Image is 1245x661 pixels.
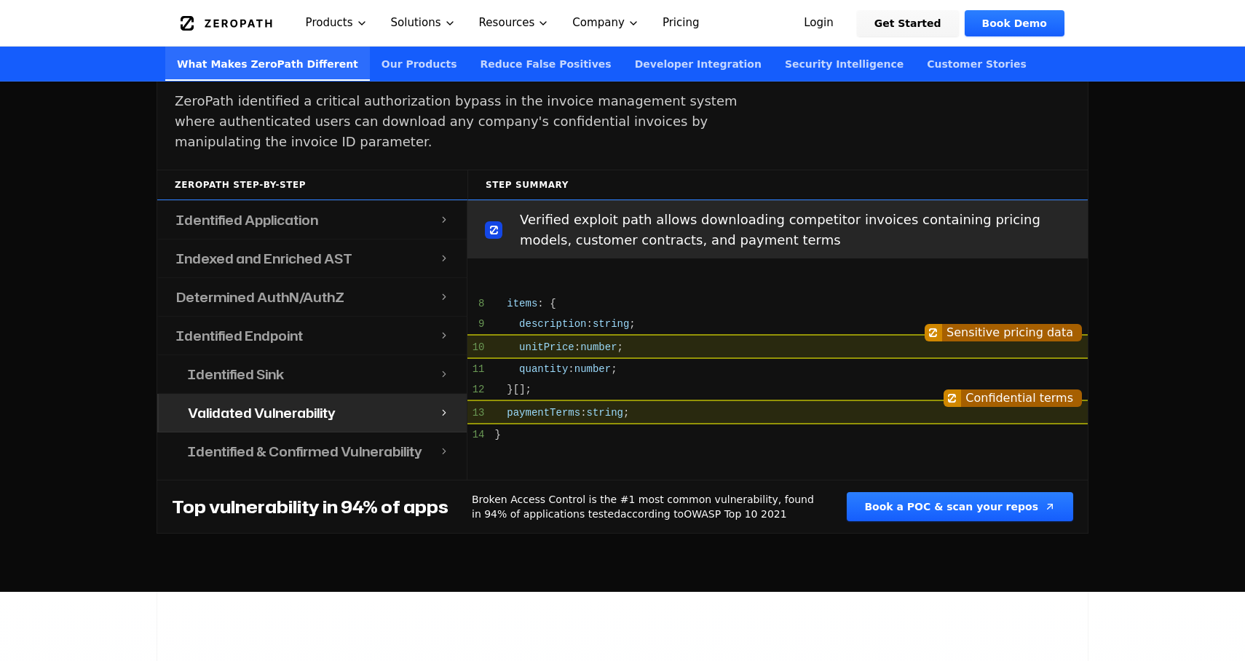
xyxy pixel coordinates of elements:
span: 12 [472,379,495,400]
a: Customer Stories [915,47,1038,81]
span: ] [519,384,525,395]
h4: Validated Vulnerability [188,403,336,423]
span: { [550,298,556,309]
span: : [580,407,586,419]
div: Sensitive pricing data [942,324,1082,341]
span: unitPrice [519,341,574,353]
div: ZeroPath Step-by-Step [157,170,467,200]
span: } [495,429,501,440]
div: Confidential terms [961,389,1082,407]
span: : [537,298,543,309]
h4: Determined AuthN/AuthZ [176,287,344,307]
div: Verified exploit path allows downloading competitor invoices containing pricing models, customer ... [467,200,1088,258]
h4: Indexed and Enriched AST [176,248,352,269]
div: Step Summary [467,170,1088,200]
span: ; [629,318,635,330]
span: : [568,363,574,375]
button: Indexed and Enriched AST [157,240,467,278]
button: Validated Vulnerability [157,394,467,432]
span: paymentTerms [507,407,580,419]
span: ; [617,341,623,353]
a: Reduce False Positives [469,47,623,81]
span: 9 [472,314,495,334]
a: Security Intelligence [773,47,915,81]
span: ; [526,384,531,395]
span: ; [611,363,617,375]
span: } [507,384,513,395]
p: Broken Access Control is the #1 most common vulnerability, found in 94% of applications tested ac... [472,492,823,521]
button: Identified Endpoint [157,317,467,355]
button: Book a POC & scan your repos [847,492,1073,521]
a: Book Demo [965,10,1064,36]
span: 13 [472,403,495,423]
span: 8 [472,293,495,314]
a: Get Started [857,10,959,36]
h4: Identified Application [176,210,318,230]
h4: Top vulnerability in 94% of apps [172,495,448,518]
p: ZeroPath identified a critical authorization bypass in the invoice management system where authen... [175,91,760,152]
span: quantity [519,363,568,375]
button: Identified Sink [157,355,467,394]
a: Our Products [370,47,469,81]
a: What Makes ZeroPath Different [165,47,370,81]
a: Developer Integration [623,47,773,81]
span: description [519,318,586,330]
span: number [574,363,611,375]
button: Identified & Confirmed Vulnerability [157,432,467,470]
button: Determined AuthN/AuthZ [157,278,467,317]
span: number [580,341,617,353]
span: 10 [472,337,495,357]
h4: Identified Endpoint [176,325,303,346]
span: string [593,318,629,330]
span: 11 [472,359,495,379]
span: : [587,318,593,330]
span: ; [623,407,629,419]
h4: Identified Sink [188,364,284,384]
button: Identified Application [157,201,467,240]
span: 14 [472,424,495,445]
a: OWASP Top 10 2021 [684,508,786,520]
h4: Identified & Confirmed Vulnerability [188,441,422,462]
span: items [507,298,537,309]
span: string [587,407,623,419]
a: Login [786,10,851,36]
span: : [574,341,580,353]
span: [ [513,384,519,395]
